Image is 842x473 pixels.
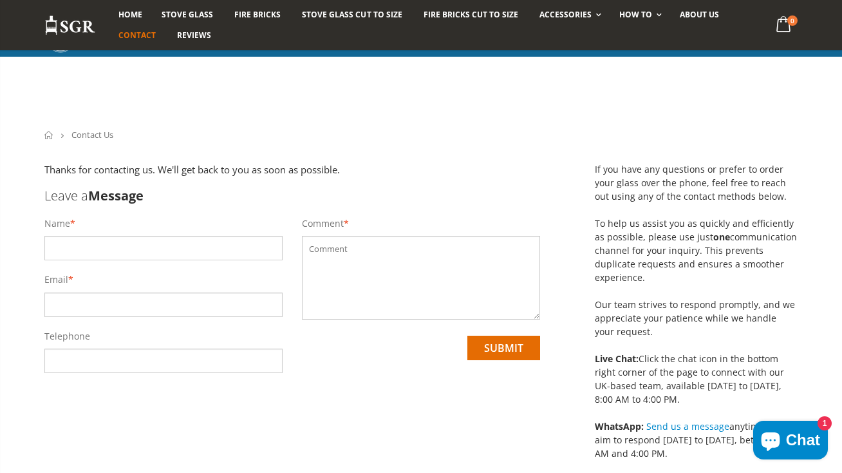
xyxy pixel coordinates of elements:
[595,162,798,406] p: If you have any questions or prefer to order your glass over the phone, feel free to reach out us...
[619,9,652,20] span: How To
[234,9,281,20] span: Fire Bricks
[302,217,344,230] label: Comment
[530,5,608,25] a: Accessories
[44,330,90,343] label: Telephone
[44,15,96,36] img: Stove Glass Replacement
[749,421,832,463] inbox-online-store-chat: Shopify online store chat
[167,25,221,46] a: Reviews
[44,273,68,286] label: Email
[595,352,639,365] strong: Live Chat:
[424,9,518,20] span: Fire Bricks Cut To Size
[539,9,592,20] span: Accessories
[44,162,540,177] p: Thanks for contacting us. We'll get back to you as soon as possible.
[595,420,798,459] span: anytime! We aim to respond [DATE] to [DATE], between 8:00 AM and 4:00 PM.
[610,5,668,25] a: How To
[118,30,156,41] span: Contact
[44,131,54,139] a: Home
[109,5,152,25] a: Home
[646,420,729,432] a: Send us a message
[152,5,223,25] a: Stove Glass
[595,352,784,405] span: Click the chat icon in the bottom right corner of the page to connect with our UK-based team, ava...
[162,9,213,20] span: Stove Glass
[302,9,402,20] span: Stove Glass Cut To Size
[771,13,798,38] a: 0
[44,217,70,230] label: Name
[467,336,540,360] input: submit
[292,5,411,25] a: Stove Glass Cut To Size
[787,15,798,26] span: 0
[109,25,165,46] a: Contact
[225,5,290,25] a: Fire Bricks
[118,9,142,20] span: Home
[713,231,730,243] strong: one
[44,187,540,204] h3: Leave a
[670,5,729,25] a: About us
[595,420,644,432] strong: WhatsApp:
[680,9,719,20] span: About us
[414,5,528,25] a: Fire Bricks Cut To Size
[71,129,113,140] span: Contact Us
[88,187,144,204] b: Message
[177,30,211,41] span: Reviews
